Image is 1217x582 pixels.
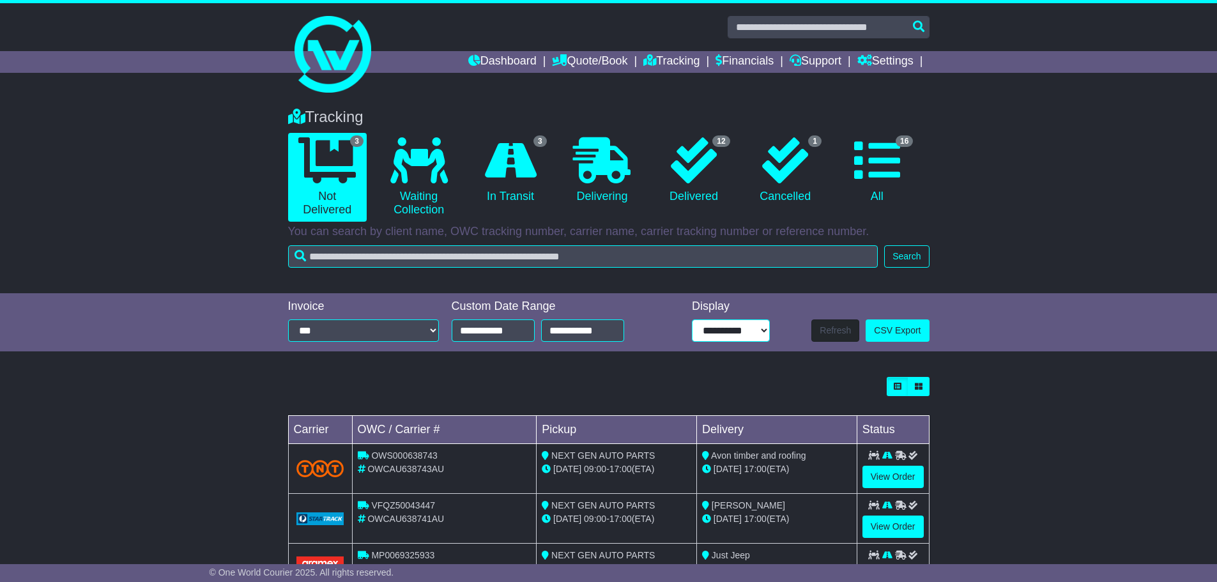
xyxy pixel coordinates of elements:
a: 3 Not Delivered [288,133,367,222]
span: 1 [808,135,822,147]
img: GetCarrierServiceLogo [296,512,344,525]
a: Quote/Book [552,51,627,73]
td: Pickup [537,416,697,444]
img: Aramex.png [296,556,344,580]
span: OWCAU638741AU [367,514,444,524]
a: Waiting Collection [379,133,458,222]
button: Refresh [811,319,859,342]
span: 3 [533,135,547,147]
span: 17:00 [609,514,632,524]
td: Carrier [288,416,352,444]
a: View Order [862,516,924,538]
div: Tracking [282,108,936,126]
td: OWC / Carrier # [352,416,537,444]
span: MP0069325933 [371,550,434,560]
p: You can search by client name, OWC tracking number, carrier name, carrier tracking number or refe... [288,225,930,239]
a: 1 Cancelled [746,133,825,208]
a: CSV Export [866,319,929,342]
span: 17:00 [744,514,767,524]
span: 16 [896,135,913,147]
span: [PERSON_NAME] [712,500,785,510]
a: Financials [716,51,774,73]
a: Dashboard [468,51,537,73]
div: - (ETA) [542,463,691,476]
a: 12 Delivered [654,133,733,208]
a: Delivering [563,133,641,208]
span: [DATE] [714,464,742,474]
span: © One World Courier 2025. All rights reserved. [210,567,394,578]
span: 17:00 [609,464,632,474]
span: 17:00 [744,464,767,474]
a: Settings [857,51,914,73]
a: 16 All [838,133,916,208]
button: Search [884,245,929,268]
span: NEXT GEN AUTO PARTS [551,500,655,510]
a: View Order [862,466,924,488]
div: Display [692,300,770,314]
div: (ETA) [702,463,852,476]
span: [DATE] [553,514,581,524]
div: - (ETA) [542,512,691,526]
span: Just Jeep [712,550,750,560]
span: NEXT GEN AUTO PARTS [551,550,655,560]
img: TNT_Domestic.png [296,460,344,477]
span: OWS000638743 [371,450,438,461]
span: VFQZ50043447 [371,500,435,510]
div: (ETA) [702,512,852,526]
a: 3 In Transit [471,133,549,208]
div: Custom Date Range [452,300,657,314]
span: OWCAU638743AU [367,464,444,474]
div: - (ETA) [542,562,691,576]
span: [DATE] [553,464,581,474]
span: Avon timber and roofing [711,450,806,461]
span: 3 [350,135,364,147]
span: [DATE] [714,514,742,524]
span: NEXT GEN AUTO PARTS [551,450,655,461]
span: 09:00 [584,514,606,524]
td: Status [857,416,929,444]
a: Support [790,51,841,73]
div: Invoice [288,300,439,314]
span: 12 [712,135,730,147]
td: Delivery [696,416,857,444]
span: 09:00 [584,464,606,474]
div: (ETA) [702,562,852,576]
a: Tracking [643,51,700,73]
